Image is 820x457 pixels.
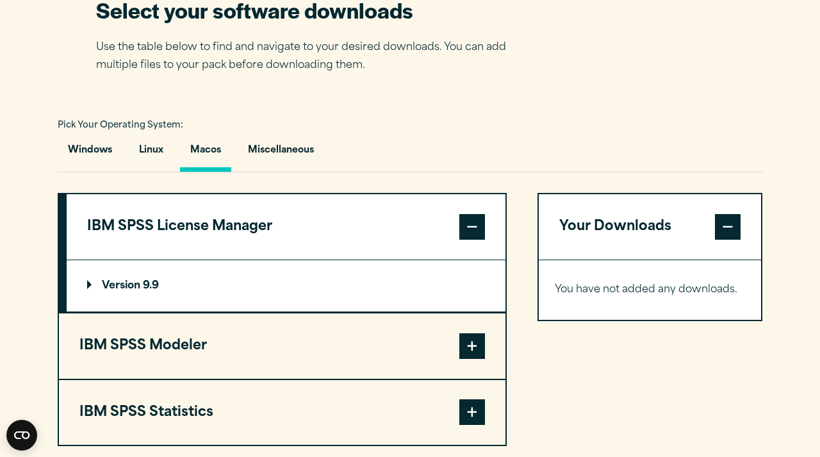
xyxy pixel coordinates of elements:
[539,260,761,320] div: Your Downloads
[6,420,37,451] button: Open CMP widget
[539,194,761,260] button: Your Downloads
[96,38,525,76] p: Use the table below to find and navigate to your desired downloads. You can add multiple files to...
[180,135,231,172] button: Macos
[59,313,505,379] button: IBM SPSS Modeler
[67,260,505,312] summary: Version 9.9
[58,121,183,129] span: Pick Your Operating System:
[129,135,174,172] button: Linux
[555,281,745,299] p: You have not added any downloads.
[59,380,505,445] button: IBM SPSS Statistics
[67,194,505,260] button: IBM SPSS License Manager
[238,135,324,172] button: Miscellaneous
[87,281,159,291] p: Version 9.9
[67,260,505,312] div: IBM SPSS License Manager
[58,135,122,172] button: Windows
